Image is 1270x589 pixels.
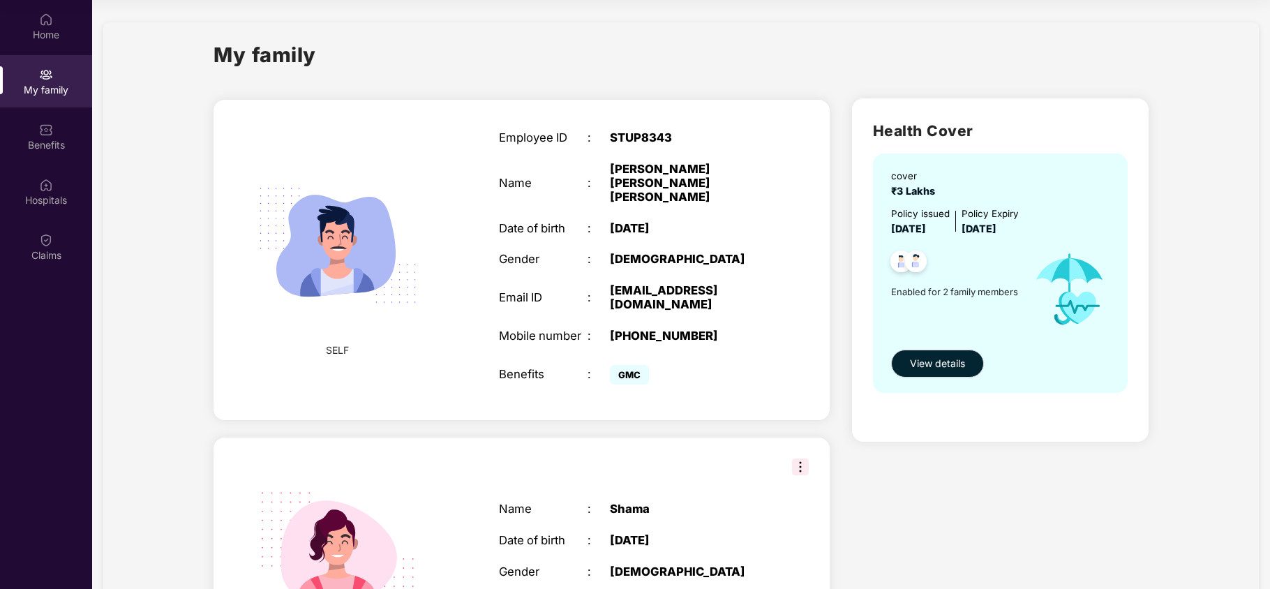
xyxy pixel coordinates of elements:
[910,356,965,371] span: View details
[39,68,53,82] img: svg+xml;base64,PHN2ZyB3aWR0aD0iMjAiIGhlaWdodD0iMjAiIHZpZXdCb3g9IjAgMCAyMCAyMCIgZmlsbD0ibm9uZSIgeG...
[499,565,588,579] div: Gender
[610,222,765,236] div: [DATE]
[39,178,53,192] img: svg+xml;base64,PHN2ZyBpZD0iSG9zcGl0YWxzIiB4bWxucz0iaHR0cDovL3d3dy53My5vcmcvMjAwMC9zdmciIHdpZHRoPS...
[610,131,765,145] div: STUP8343
[499,177,588,191] div: Name
[610,565,765,579] div: [DEMOGRAPHIC_DATA]
[610,534,765,548] div: [DATE]
[499,368,588,382] div: Benefits
[588,131,610,145] div: :
[588,502,610,516] div: :
[962,207,1019,221] div: Policy Expiry
[214,39,316,70] h1: My family
[499,534,588,548] div: Date of birth
[588,534,610,548] div: :
[884,246,918,281] img: svg+xml;base64,PHN2ZyB4bWxucz0iaHR0cDovL3d3dy53My5vcmcvMjAwMC9zdmciIHdpZHRoPSI0OC45NDMiIGhlaWdodD...
[891,207,950,221] div: Policy issued
[891,185,941,197] span: ₹3 Lakhs
[610,284,765,312] div: [EMAIL_ADDRESS][DOMAIN_NAME]
[891,223,926,234] span: [DATE]
[499,502,588,516] div: Name
[610,163,765,204] div: [PERSON_NAME] [PERSON_NAME] [PERSON_NAME]
[588,222,610,236] div: :
[588,291,610,305] div: :
[610,502,765,516] div: Shama
[610,253,765,267] div: [DEMOGRAPHIC_DATA]
[610,365,649,385] span: GMC
[891,285,1020,299] span: Enabled for 2 family members
[891,169,941,184] div: cover
[1020,237,1119,343] img: icon
[588,329,610,343] div: :
[499,329,588,343] div: Mobile number
[39,123,53,137] img: svg+xml;base64,PHN2ZyBpZD0iQmVuZWZpdHMiIHhtbG5zPSJodHRwOi8vd3d3LnczLm9yZy8yMDAwL3N2ZyIgd2lkdGg9Ij...
[39,233,53,247] img: svg+xml;base64,PHN2ZyBpZD0iQ2xhaW0iIHhtbG5zPSJodHRwOi8vd3d3LnczLm9yZy8yMDAwL3N2ZyIgd2lkdGg9IjIwIi...
[499,131,588,145] div: Employee ID
[899,246,933,281] img: svg+xml;base64,PHN2ZyB4bWxucz0iaHR0cDovL3d3dy53My5vcmcvMjAwMC9zdmciIHdpZHRoPSI0OC45NDMiIGhlaWdodD...
[792,458,809,475] img: svg+xml;base64,PHN2ZyB3aWR0aD0iMzIiIGhlaWdodD0iMzIiIHZpZXdCb3g9IjAgMCAzMiAzMiIgZmlsbD0ibm9uZSIgeG...
[240,148,435,343] img: svg+xml;base64,PHN2ZyB4bWxucz0iaHR0cDovL3d3dy53My5vcmcvMjAwMC9zdmciIHdpZHRoPSIyMjQiIGhlaWdodD0iMT...
[39,13,53,27] img: svg+xml;base64,PHN2ZyBpZD0iSG9tZSIgeG1sbnM9Imh0dHA6Ly93d3cudzMub3JnLzIwMDAvc3ZnIiB3aWR0aD0iMjAiIG...
[891,350,984,378] button: View details
[588,368,610,382] div: :
[499,253,588,267] div: Gender
[588,177,610,191] div: :
[326,343,349,358] span: SELF
[499,222,588,236] div: Date of birth
[588,253,610,267] div: :
[499,291,588,305] div: Email ID
[873,119,1128,142] h2: Health Cover
[962,223,996,234] span: [DATE]
[610,329,765,343] div: [PHONE_NUMBER]
[588,565,610,579] div: :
